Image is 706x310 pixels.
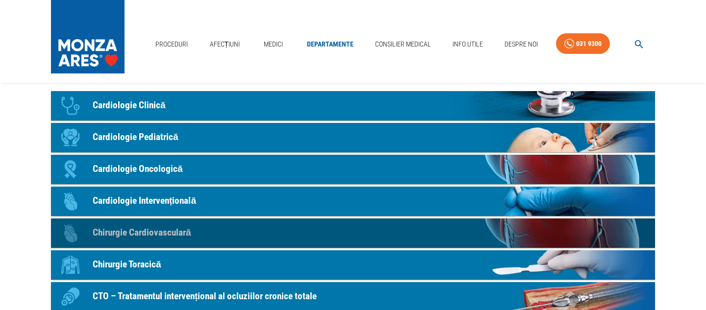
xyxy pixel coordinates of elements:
a: IconCardiologie Oncologică [51,155,655,184]
p: CTO – Tratamentul intervențional al ocluziilor cronice totale [93,289,317,304]
p: Cardiologie Intervențională [93,194,196,208]
p: Chirurgie Toracică [93,258,161,272]
a: Medici [257,34,289,54]
a: Despre Noi [501,34,542,54]
a: 031 9300 [556,33,610,54]
div: Icon [56,250,85,280]
p: Cardiologie Oncologică [93,162,183,176]
a: Departamente [303,34,357,54]
div: Icon [56,187,85,216]
a: Proceduri [151,34,192,54]
div: Icon [56,123,85,152]
div: Icon [56,218,85,248]
p: Cardiologie Pediatrică [93,130,178,144]
a: IconChirurgie Toracică [51,250,655,280]
a: IconChirurgie Cardiovasculară [51,218,655,248]
p: Chirurgie Cardiovasculară [93,226,191,240]
a: IconCardiologie Intervențională [51,187,655,216]
div: 031 9300 [576,38,602,50]
div: Icon [56,91,85,120]
a: Consilier Medical [371,34,435,54]
a: IconCardiologie Pediatrică [51,123,655,152]
p: Cardiologie Clinică [93,98,166,113]
a: IconCardiologie Clinică [51,91,655,120]
div: Icon [56,155,85,184]
a: Info Utile [449,34,487,54]
a: Afecțiuni [206,34,244,54]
